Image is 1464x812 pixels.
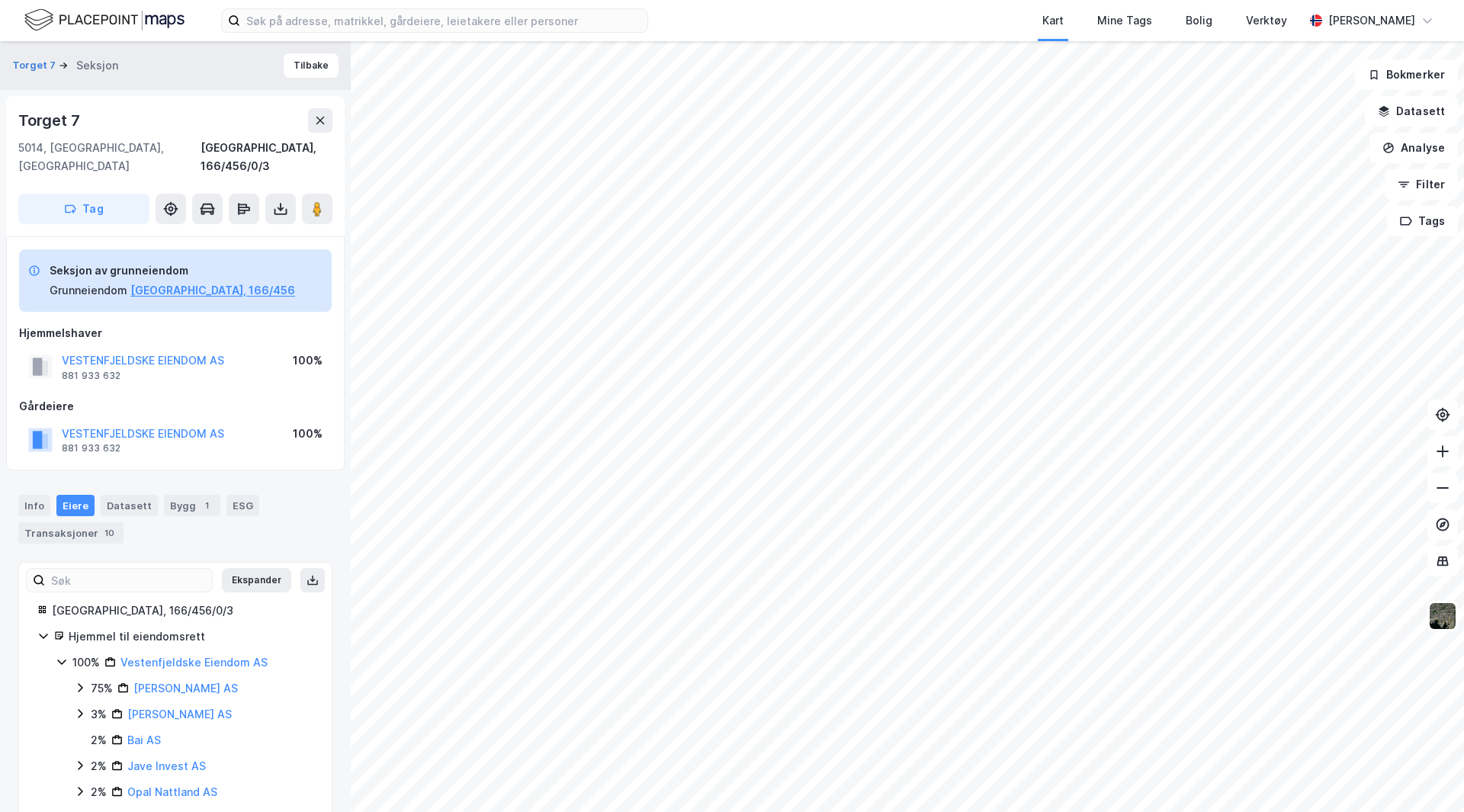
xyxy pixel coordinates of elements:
img: logo.f888ab2527a4732fd821a326f86c7f29.svg [24,7,185,34]
div: ESG [226,495,259,516]
div: Hjemmelshaver [19,324,332,342]
a: [PERSON_NAME] AS [133,682,238,695]
button: Analyse [1369,133,1458,163]
a: Bai AS [127,733,161,746]
button: Torget 7 [12,58,59,73]
div: [GEOGRAPHIC_DATA], 166/456/0/3 [201,139,332,175]
div: Kontrollprogram for chat [1388,739,1464,812]
div: Verktøy [1246,11,1287,30]
button: Datasett [1365,96,1458,127]
button: Tags [1387,206,1458,236]
a: Vestenfjeldske Eiendom AS [120,656,268,669]
div: Torget 7 [18,108,82,133]
div: 3% [91,705,107,724]
div: 75% [91,679,113,698]
button: Bokmerker [1355,59,1458,90]
div: 2% [91,757,107,775]
button: Tag [18,194,149,224]
div: Bygg [164,495,220,516]
img: 9k= [1428,602,1457,631]
button: [GEOGRAPHIC_DATA], 166/456 [130,281,295,300]
button: Tilbake [284,53,339,78]
div: Datasett [101,495,158,516]
div: 881 933 632 [62,370,120,382]
div: 5014, [GEOGRAPHIC_DATA], [GEOGRAPHIC_DATA] [18,139,201,175]
div: 2% [91,783,107,801]
input: Søk på adresse, matrikkel, gårdeiere, leietakere eller personer [240,9,647,32]
div: Hjemmel til eiendomsrett [69,627,313,646]
a: Opal Nattland AS [127,785,217,798]
div: 2% [91,731,107,749]
div: 100% [72,653,100,672]
div: Mine Tags [1097,11,1152,30]
button: Filter [1385,169,1458,200]
div: 10 [101,525,117,541]
iframe: Chat Widget [1388,739,1464,812]
div: Seksjon av grunneiendom [50,262,295,280]
a: [PERSON_NAME] AS [127,708,232,721]
div: Bolig [1186,11,1212,30]
div: [PERSON_NAME] [1328,11,1415,30]
a: Jave Invest AS [127,759,206,772]
div: Kart [1042,11,1064,30]
div: Gårdeiere [19,397,332,416]
div: Seksjon [76,56,118,75]
button: Ekspander [222,568,291,592]
div: 1 [199,498,214,513]
div: 881 933 632 [62,442,120,454]
div: 100% [293,425,323,443]
div: [GEOGRAPHIC_DATA], 166/456/0/3 [52,602,313,620]
div: Eiere [56,495,95,516]
div: 100% [293,351,323,370]
div: Transaksjoner [18,522,124,544]
div: Info [18,495,50,516]
div: Grunneiendom [50,281,127,300]
input: Søk [45,569,212,592]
